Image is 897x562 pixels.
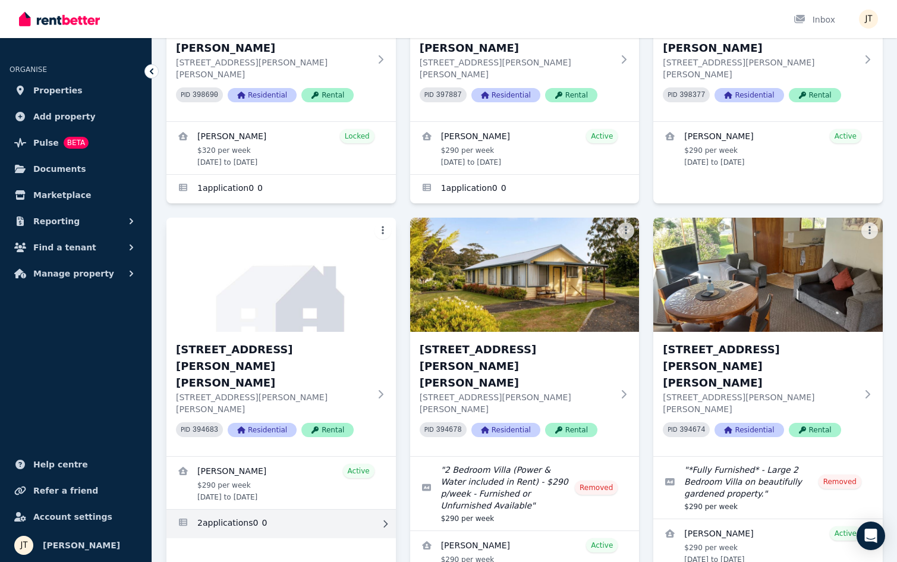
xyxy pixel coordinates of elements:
[10,209,142,233] button: Reporting
[420,391,613,415] p: [STREET_ADDRESS][PERSON_NAME][PERSON_NAME]
[33,266,114,281] span: Manage property
[166,457,396,509] a: View details for Dimity Williams
[33,483,98,498] span: Refer a friend
[33,214,80,228] span: Reporting
[618,222,634,239] button: More options
[653,122,883,174] a: View details for Kineta Tatnell
[33,457,88,472] span: Help centre
[410,175,640,203] a: Applications for 2/21 Andrew St, Strahan
[857,522,885,550] div: Open Intercom Messenger
[166,510,396,538] a: Applications for 4/21 Andrew St, Strahan
[10,236,142,259] button: Find a tenant
[193,91,218,99] code: 398690
[545,88,597,102] span: Rental
[14,536,33,555] img: Jamie Taylor
[436,426,462,434] code: 394678
[420,341,613,391] h3: [STREET_ADDRESS][PERSON_NAME][PERSON_NAME]
[166,218,396,456] a: 4/21 Andrew St, Strahan[STREET_ADDRESS][PERSON_NAME][PERSON_NAME][STREET_ADDRESS][PERSON_NAME][PE...
[410,218,640,332] img: 5/21 Andrew St, Strahan
[181,426,190,433] small: PID
[653,457,883,519] a: Edit listing: *Fully Furnished* - Large 2 Bedroom Villa on beautifully gardened property.
[715,88,783,102] span: Residential
[166,122,396,174] a: View details for Mathieu Venezia
[43,538,120,552] span: [PERSON_NAME]
[10,505,142,529] a: Account settings
[10,183,142,207] a: Marketplace
[33,188,91,202] span: Marketplace
[10,79,142,102] a: Properties
[166,218,396,332] img: 4/21 Andrew St, Strahan
[653,218,883,332] img: 6/21 Andrew St, Strahan
[176,391,370,415] p: [STREET_ADDRESS][PERSON_NAME][PERSON_NAME]
[10,65,47,74] span: ORGANISE
[861,222,878,239] button: More options
[10,131,142,155] a: PulseBETA
[228,88,297,102] span: Residential
[166,175,396,203] a: Applications for 1/21 Andrew St, Strahan
[33,83,83,98] span: Properties
[33,510,112,524] span: Account settings
[545,423,597,437] span: Rental
[176,341,370,391] h3: [STREET_ADDRESS][PERSON_NAME][PERSON_NAME]
[668,426,677,433] small: PID
[10,105,142,128] a: Add property
[653,218,883,456] a: 6/21 Andrew St, Strahan[STREET_ADDRESS][PERSON_NAME][PERSON_NAME][STREET_ADDRESS][PERSON_NAME][PE...
[10,453,142,476] a: Help centre
[301,88,354,102] span: Rental
[789,88,841,102] span: Rental
[228,423,297,437] span: Residential
[33,162,86,176] span: Documents
[663,56,857,80] p: [STREET_ADDRESS][PERSON_NAME][PERSON_NAME]
[10,479,142,503] a: Refer a friend
[33,109,96,124] span: Add property
[10,262,142,285] button: Manage property
[663,341,857,391] h3: [STREET_ADDRESS][PERSON_NAME][PERSON_NAME]
[410,122,640,174] a: View details for Alexandre Flaschner
[789,423,841,437] span: Rental
[410,218,640,456] a: 5/21 Andrew St, Strahan[STREET_ADDRESS][PERSON_NAME][PERSON_NAME][STREET_ADDRESS][PERSON_NAME][PE...
[374,222,391,239] button: More options
[19,10,100,28] img: RentBetter
[471,88,540,102] span: Residential
[663,391,857,415] p: [STREET_ADDRESS][PERSON_NAME][PERSON_NAME]
[859,10,878,29] img: Jamie Taylor
[301,423,354,437] span: Rental
[176,56,370,80] p: [STREET_ADDRESS][PERSON_NAME][PERSON_NAME]
[420,56,613,80] p: [STREET_ADDRESS][PERSON_NAME][PERSON_NAME]
[436,91,462,99] code: 397887
[424,92,434,98] small: PID
[668,92,677,98] small: PID
[181,92,190,98] small: PID
[715,423,783,437] span: Residential
[193,426,218,434] code: 394683
[424,426,434,433] small: PID
[794,14,835,26] div: Inbox
[471,423,540,437] span: Residential
[33,240,96,255] span: Find a tenant
[679,91,705,99] code: 398377
[410,457,640,530] a: Edit listing: 2 Bedroom Villa (Power & Water included in Rent) - $290 p/week - Furnished or Unfur...
[33,136,59,150] span: Pulse
[64,137,89,149] span: BETA
[679,426,705,434] code: 394674
[10,157,142,181] a: Documents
